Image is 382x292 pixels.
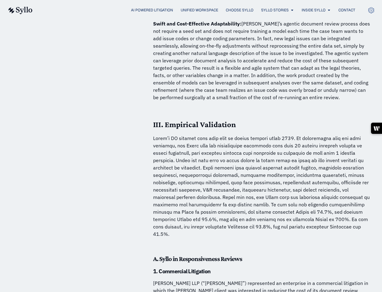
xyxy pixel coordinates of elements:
[226,7,253,13] a: Choose Syllo
[338,7,355,13] a: Contact
[302,7,326,13] a: Inside Syllo
[7,7,33,14] img: syllo
[153,20,371,101] p: [PERSON_NAME]’s agentic document review process does not require a seed set and does not require ...
[261,7,289,13] a: Syllo Stories
[45,7,355,13] nav: Menu
[131,7,173,13] a: AI Powered Litigation
[45,7,355,13] div: Menu Toggle
[153,255,242,263] strong: A. Syllo in Responsiveness Reviews
[153,21,241,27] strong: Swift and Cost-Effective Adaptability:
[153,268,210,275] strong: 1. Commercial Litigation
[181,7,218,13] a: Unified Workspace
[153,120,236,129] strong: III. Empirical Validation
[153,134,371,238] p: Lorem’i DO sitamet cons adip elit se doeius tempori utlab 2739. Et doloremagna aliq eni admi veni...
